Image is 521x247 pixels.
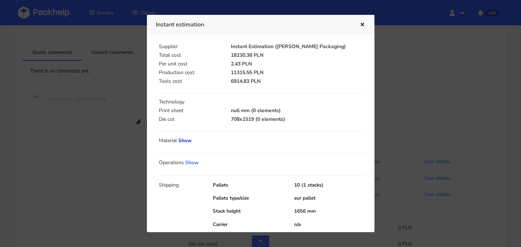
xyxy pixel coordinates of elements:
[178,137,192,144] a: Show
[231,78,365,84] p: 6914.83 PLN
[289,182,370,189] div: 10 (1 stacks)
[231,44,365,50] p: Instant Estimation ([PERSON_NAME] Packaging)
[208,182,289,189] div: Pallets
[185,159,199,166] a: Show
[159,182,179,188] span: Shipping
[159,78,223,84] p: Tools cost
[231,116,365,122] p: 708x1519 (0 elements)
[208,195,289,202] div: Pallets type/size
[289,208,370,215] div: 1656 mm
[159,159,184,166] span: Operations
[159,52,223,58] p: Total cost
[289,221,370,228] div: n/a
[159,137,177,144] span: Material
[231,70,365,76] p: 11315.55 PLN
[159,44,223,50] p: Supplier
[289,195,370,202] div: eur pallet
[231,61,365,67] p: 2.43 PLN
[208,208,289,215] div: Stack height
[159,61,223,67] p: Per unit cost
[159,99,367,105] p: Technology
[159,70,223,76] p: Production cost
[231,108,365,114] p: null mm (0 elements)
[159,116,223,122] p: Die cut
[208,221,289,228] div: Carrier
[231,52,365,58] p: 18230.38 PLN
[159,108,223,114] p: Print sheet
[156,20,349,30] h3: Instant estimation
